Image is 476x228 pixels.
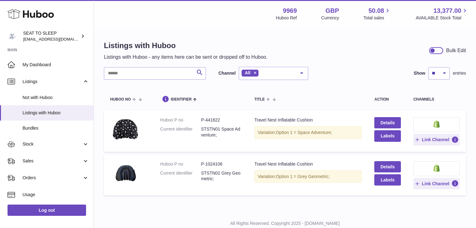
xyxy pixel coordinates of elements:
div: Currency [321,15,339,21]
a: Log out [8,205,86,216]
label: Channel [218,70,236,76]
span: title [254,97,265,102]
dd: STSTN01 Space Adventure; [201,126,242,138]
span: 13,377.00 [433,7,461,15]
dd: P-441822 [201,117,242,123]
img: shopify-small.png [433,164,440,172]
a: 13,377.00 AVAILABLE Stock Total [416,7,468,21]
span: Usage [23,192,89,198]
dt: Huboo P no [160,161,201,167]
p: Listings with Huboo - any items here can be sent or dropped off to Huboo. [104,54,268,61]
span: identifier [171,97,192,102]
span: My Dashboard [23,62,89,68]
div: channels [413,97,460,102]
span: All [245,70,250,75]
dt: Current identifier [160,126,201,138]
dt: Huboo P no [160,117,201,123]
span: Not with Huboo [23,95,89,101]
p: All Rights Reserved. Copyright 2025 - [DOMAIN_NAME] [99,221,471,226]
div: Travel Nest Inflatable Cushion [254,161,362,167]
span: entries [453,70,466,76]
span: 50.08 [368,7,384,15]
span: Option 1 = Grey Geometric; [276,174,330,179]
strong: GBP [325,7,339,15]
button: Labels [374,174,401,186]
dt: Current identifier [160,170,201,182]
span: [EMAIL_ADDRESS][DOMAIN_NAME] [23,37,92,42]
span: Option 1 = Space Adventure; [276,130,332,135]
span: AVAILABLE Stock Total [416,15,468,21]
span: Bundles [23,125,89,131]
img: internalAdmin-9969@internal.huboo.com [8,32,17,41]
div: Huboo Ref [276,15,297,21]
span: Listings with Huboo [23,110,89,116]
span: Sales [23,158,82,164]
button: Link Channel [413,134,460,145]
div: Variation: [254,126,362,139]
span: Orders [23,175,82,181]
label: Show [414,70,425,76]
a: Details [374,161,401,172]
button: Labels [374,130,401,141]
div: Variation: [254,170,362,183]
div: action [374,97,401,102]
div: SEAT TO SLEEP [23,30,79,42]
strong: 9969 [283,7,297,15]
span: Listings [23,79,82,85]
span: Link Channel [422,181,449,186]
div: Travel Nest Inflatable Cushion [254,117,362,123]
img: shopify-small.png [433,120,440,128]
span: Link Channel [422,137,449,142]
a: 50.08 Total sales [363,7,391,21]
span: Total sales [363,15,391,21]
dd: STSTN02 Grey Geometric; [201,170,242,182]
div: Bulk Edit [446,47,466,54]
dd: P-1024106 [201,161,242,167]
img: Travel Nest Inflatable Cushion [110,117,141,143]
a: Details [374,117,401,128]
img: Travel Nest Inflatable Cushion [110,161,141,186]
span: Huboo no [110,97,131,102]
h1: Listings with Huboo [104,41,268,51]
button: Link Channel [413,178,460,189]
span: Stock [23,141,82,147]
